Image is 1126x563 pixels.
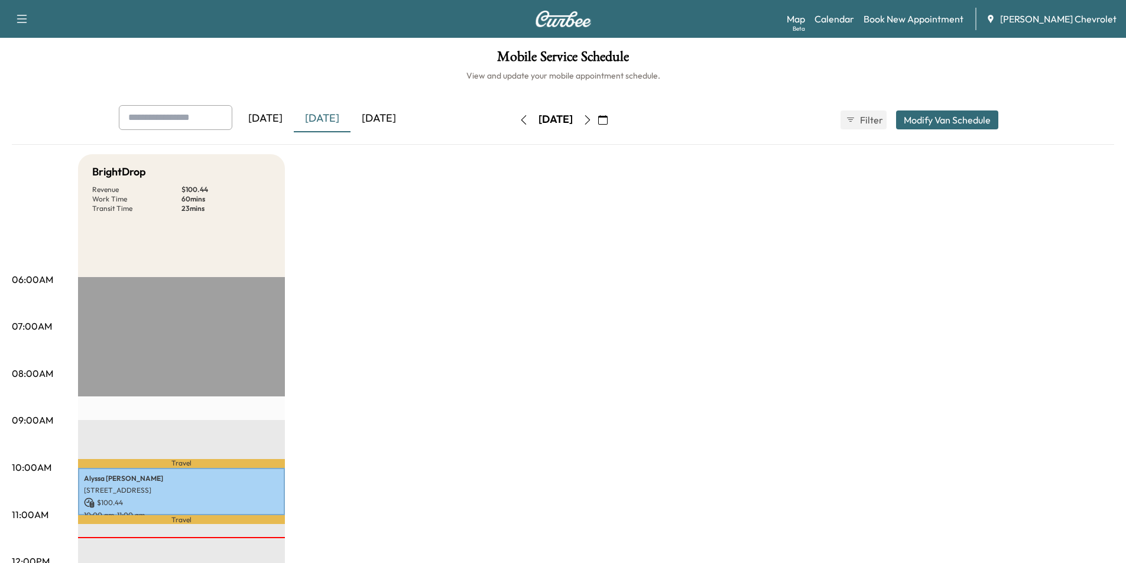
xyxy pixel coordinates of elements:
span: [PERSON_NAME] Chevrolet [1000,12,1117,26]
p: 09:00AM [12,413,53,427]
p: 08:00AM [12,366,53,380]
img: Curbee Logo [535,11,592,27]
p: Alyssa [PERSON_NAME] [84,474,279,483]
p: 06:00AM [12,272,53,287]
div: [DATE] [294,105,351,132]
h6: View and update your mobile appointment schedule. [12,70,1114,82]
div: [DATE] [237,105,294,132]
p: 10:00AM [12,460,51,474]
button: Modify Van Schedule [896,110,998,129]
p: [STREET_ADDRESS] [84,486,279,495]
a: Calendar [815,12,854,26]
p: 11:00AM [12,507,48,522]
p: $ 100.44 [84,497,279,508]
p: Transit Time [92,204,181,213]
h1: Mobile Service Schedule [12,50,1114,70]
p: 10:00 am - 11:00 am [84,510,279,520]
h5: BrightDrop [92,164,146,180]
p: $ 100.44 [181,185,271,194]
p: Travel [78,515,285,524]
span: Filter [860,113,881,127]
p: Work Time [92,194,181,204]
p: 23 mins [181,204,271,213]
p: 07:00AM [12,319,52,333]
a: Book New Appointment [864,12,963,26]
div: [DATE] [351,105,407,132]
p: Travel [78,459,285,468]
div: [DATE] [538,112,573,127]
a: MapBeta [787,12,805,26]
p: 60 mins [181,194,271,204]
div: Beta [793,24,805,33]
p: Revenue [92,185,181,194]
button: Filter [841,110,887,129]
